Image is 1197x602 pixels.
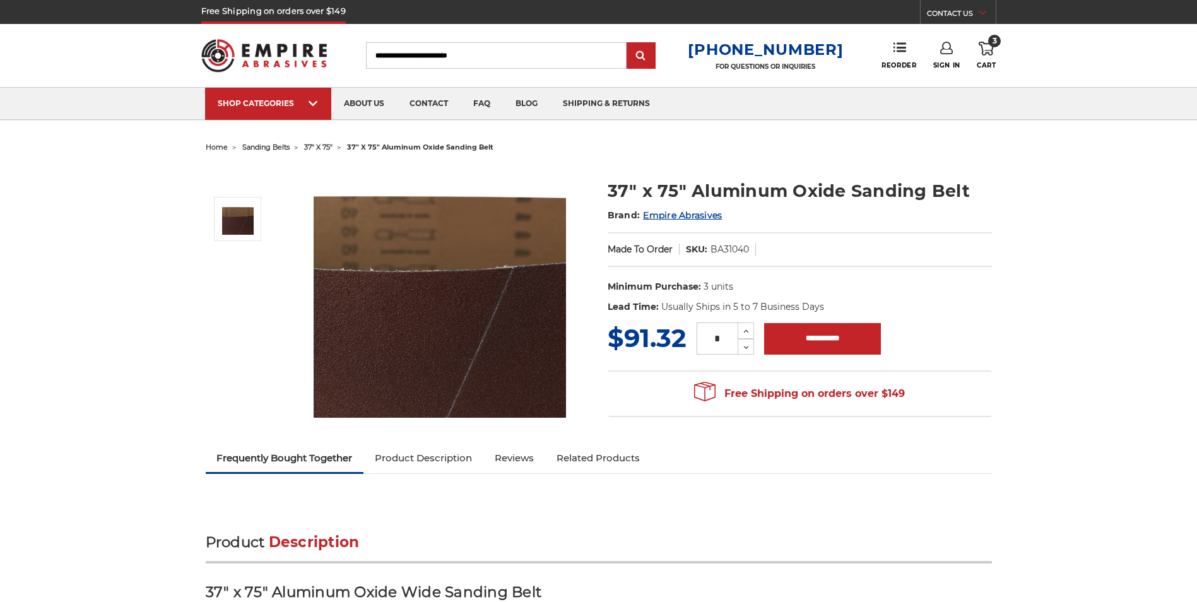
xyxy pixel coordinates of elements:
span: Product [206,533,265,551]
dt: Lead Time: [608,300,659,314]
span: 37" x 75" aluminum oxide sanding belt [347,143,493,151]
a: about us [331,88,397,120]
span: 3 [988,35,1001,47]
p: FOR QUESTIONS OR INQUIRIES [688,62,843,71]
a: Product Description [363,444,483,472]
a: Reviews [483,444,545,472]
span: Brand: [608,210,640,221]
a: shipping & returns [550,88,663,120]
a: contact [397,88,461,120]
span: Reorder [882,61,916,69]
dt: Minimum Purchase: [608,280,701,293]
img: Empire Abrasives [201,31,327,80]
a: Reorder [882,42,916,69]
a: faq [461,88,503,120]
img: 37" x 75" Aluminum Oxide Sanding Belt [314,165,566,418]
a: home [206,143,228,151]
dd: 3 units [704,280,733,293]
a: blog [503,88,550,120]
a: 3 Cart [977,42,996,69]
span: $91.32 [608,322,687,353]
a: CONTACT US [927,6,996,24]
span: Cart [977,61,996,69]
div: SHOP CATEGORIES [218,98,319,108]
a: Related Products [545,444,651,472]
a: sanding belts [242,143,290,151]
span: Made To Order [608,244,673,255]
a: Empire Abrasives [643,210,722,221]
span: Description [269,533,360,551]
input: Submit [628,44,654,69]
a: [PHONE_NUMBER] [688,40,843,59]
img: 37" x 75" Aluminum Oxide Sanding Belt [222,203,254,235]
a: Frequently Bought Together [206,444,364,472]
dd: BA31040 [711,243,749,256]
dt: SKU: [686,243,707,256]
h1: 37" x 75" Aluminum Oxide Sanding Belt [608,179,992,203]
span: Sign In [933,61,960,69]
span: Free Shipping on orders over $149 [694,381,905,406]
a: 37" x 75" [304,143,333,151]
dd: Usually Ships in 5 to 7 Business Days [661,300,824,314]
